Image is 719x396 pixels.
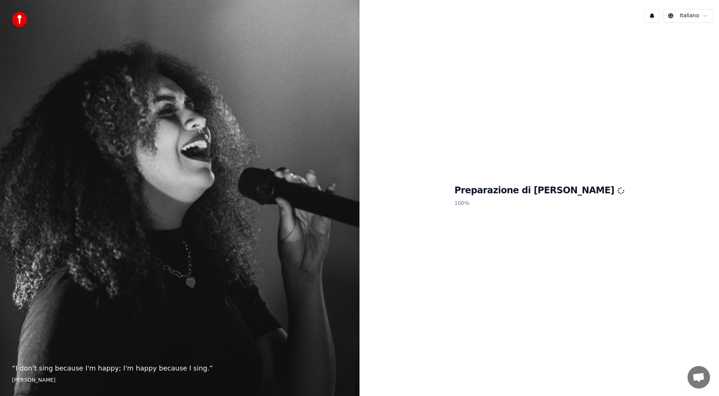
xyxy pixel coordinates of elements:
a: Aprire la chat [688,366,710,389]
p: “ I don't sing because I'm happy; I'm happy because I sing. ” [12,363,348,374]
footer: [PERSON_NAME] [12,377,348,384]
h1: Preparazione di [PERSON_NAME] [455,185,624,197]
img: youka [12,12,27,27]
p: 100 % [455,197,624,210]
